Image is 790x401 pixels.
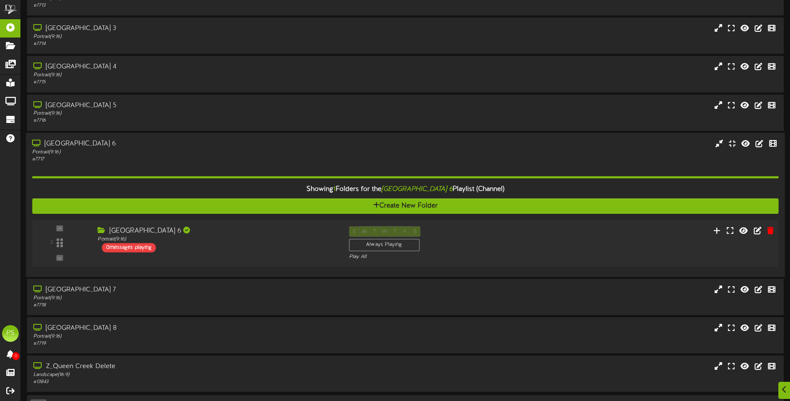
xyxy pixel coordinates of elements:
div: # 7715 [33,79,336,86]
div: # 7713 [33,2,336,9]
div: # 7717 [32,155,336,163]
div: # 7719 [33,340,336,347]
div: Portrait ( 9:16 ) [32,148,336,155]
div: # 7718 [33,302,336,309]
div: Portrait ( 9:16 ) [97,236,336,243]
div: Portrait ( 9:16 ) [33,110,336,117]
div: Always Playing [349,239,419,251]
i: [GEOGRAPHIC_DATA] 6 [381,185,453,193]
div: [GEOGRAPHIC_DATA] 6 [32,139,336,148]
div: # 13843 [33,378,336,386]
div: # 7714 [33,40,336,48]
button: Create New Folder [32,198,778,214]
div: [GEOGRAPHIC_DATA] 7 [33,285,336,295]
div: [GEOGRAPHIC_DATA] 5 [33,101,336,110]
div: Z_Queen Creek Delete [33,362,336,371]
div: Portrait ( 9:16 ) [33,33,336,40]
div: 0 messages playing [102,243,156,252]
span: 0 [12,352,20,360]
div: # 7716 [33,117,336,124]
div: Landscape ( 16:9 ) [33,371,336,378]
div: Portrait ( 9:16 ) [33,333,336,340]
div: Portrait ( 9:16 ) [33,72,336,79]
div: Showing Folders for the Playlist (Channel) [26,180,785,198]
div: PS [2,325,19,342]
div: Play All [349,253,525,260]
div: [GEOGRAPHIC_DATA] 6 [97,226,336,236]
div: [GEOGRAPHIC_DATA] 4 [33,62,336,72]
div: [GEOGRAPHIC_DATA] 3 [33,24,336,33]
div: Portrait ( 9:16 ) [33,295,336,302]
div: [GEOGRAPHIC_DATA] 8 [33,323,336,333]
span: 1 [333,185,336,193]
